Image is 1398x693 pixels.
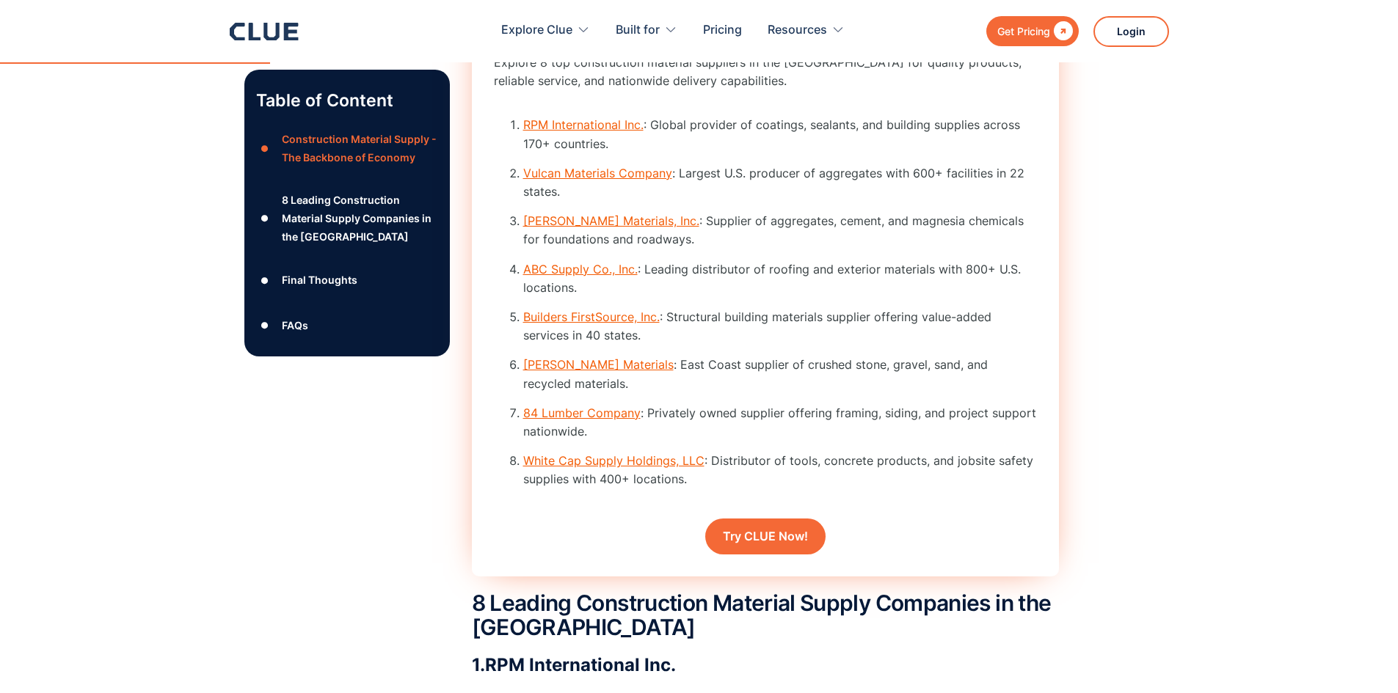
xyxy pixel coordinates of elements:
strong: RPM International Inc [485,654,671,675]
div: ● [256,208,274,230]
div:  [1050,22,1073,40]
a: White Cap Supply Holdings, LLC [523,453,705,468]
li: : Largest U.S. producer of aggregates with 600+ facilities in 22 states. [523,164,1037,201]
a: Pricing [703,7,742,54]
a: Get Pricing [986,16,1079,46]
a: ●Construction Material Supply - The Backbone of Economy [256,130,438,166]
p: Table of Content [256,89,438,112]
div: Final Thoughts [282,271,357,289]
a: ●Final Thoughts [256,269,438,291]
a: Vulcan Materials Company [523,166,672,180]
a: [PERSON_NAME] Materials [523,357,674,372]
a: ●8 Leading Construction Material Supply Companies in the [GEOGRAPHIC_DATA] [256,191,438,246]
li: : East Coast supplier of crushed stone, gravel, sand, and recycled materials. [523,356,1037,392]
div: ● [256,138,274,160]
div: Get Pricing [997,22,1050,40]
a: ●FAQs [256,315,438,337]
div: Built for [616,7,677,54]
h3: 1. . [472,654,1059,676]
a: Login [1093,16,1169,47]
div: Resources [768,7,827,54]
a: 84 Lumber Company [523,406,641,420]
a: Builders FirstSource, Inc. [523,309,660,324]
li: : Distributor of tools, concrete products, and jobsite safety supplies with 400+ locations. [523,452,1037,488]
div: Resources [768,7,845,54]
li: : Leading distributor of roofing and exterior materials with 800+ U.S. locations. [523,260,1037,297]
li: : Structural building materials supplier offering value-added services in 40 states. [523,308,1037,345]
a: ABC Supply Co., Inc. [523,262,638,276]
div: 8 Leading Construction Material Supply Companies in the [GEOGRAPHIC_DATA] [282,191,437,246]
li: : Global provider of coatings, sealants, and building supplies across 170+ countries. [523,116,1037,153]
h2: 8 Leading Construction Material Supply Companies in the [GEOGRAPHIC_DATA] [472,591,1059,639]
div: ● [256,269,274,291]
div: Explore Clue [501,7,590,54]
li: : Privately owned supplier offering framing, siding, and project support nationwide. [523,404,1037,441]
div: Construction Material Supply - The Backbone of Economy [282,130,437,166]
li: : Supplier of aggregates, cement, and magnesia chemicals for foundations and roadways. [523,212,1037,249]
div: FAQs [282,316,308,334]
a: RPM International Inc. [523,117,644,132]
p: Explore 8 top construction material suppliers in the [GEOGRAPHIC_DATA] for quality products, reli... [494,54,1037,90]
div: Explore Clue [501,7,572,54]
a: Try CLUE Now! [705,518,826,554]
div: Built for [616,7,660,54]
div: ● [256,315,274,337]
a: [PERSON_NAME] Materials, Inc. [523,213,699,228]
